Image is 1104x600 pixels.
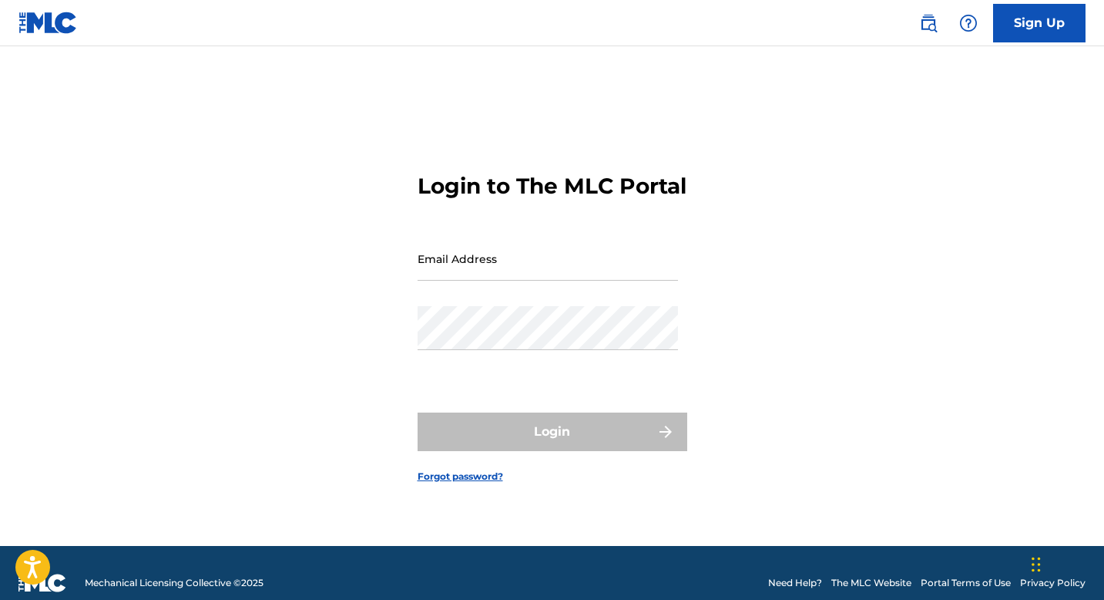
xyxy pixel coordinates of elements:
a: Need Help? [768,576,822,590]
a: Public Search [913,8,944,39]
a: Forgot password? [418,470,503,484]
div: Drag [1032,541,1041,588]
img: search [919,14,938,32]
a: The MLC Website [831,576,911,590]
a: Privacy Policy [1020,576,1086,590]
h3: Login to The MLC Portal [418,173,686,200]
img: MLC Logo [18,12,78,34]
img: logo [18,574,66,592]
a: Sign Up [993,4,1086,42]
img: help [959,14,978,32]
span: Mechanical Licensing Collective © 2025 [85,576,263,590]
a: Portal Terms of Use [921,576,1011,590]
iframe: Chat Widget [1027,526,1104,600]
div: Help [953,8,984,39]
